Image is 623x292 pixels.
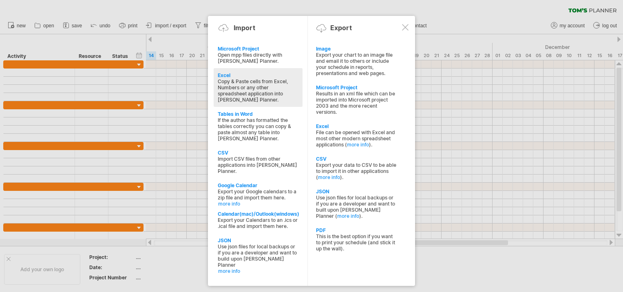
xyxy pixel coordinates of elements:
div: File can be opened with Excel and most other modern spreadsheet applications ( ). [316,129,397,148]
div: Export [330,24,352,32]
a: more info [218,201,299,207]
div: Microsoft Project [316,84,397,91]
div: Copy & Paste cells from Excel, Numbers or any other spreadsheet application into [PERSON_NAME] Pl... [218,78,298,103]
div: Excel [218,72,298,78]
div: Use json files for local backups or if you are a developer and want to built upon [PERSON_NAME] P... [316,195,397,219]
div: Results in an xml file which can be imported into Microsoft project 2003 and the more recent vers... [316,91,397,115]
div: Excel [316,123,397,129]
div: PDF [316,227,397,233]
div: CSV [316,156,397,162]
a: more info [337,213,359,219]
div: Import [234,24,255,32]
a: more info [318,174,340,180]
div: If the author has formatted the tables correctly you can copy & paste almost any table into [PERS... [218,117,298,142]
div: This is the best option if you want to print your schedule (and stick it up the wall). [316,233,397,252]
div: Image [316,46,397,52]
div: Tables in Word [218,111,298,117]
a: more info [347,142,369,148]
a: more info [218,268,299,274]
div: Export your chart to an image file and email it to others or include your schedule in reports, pr... [316,52,397,76]
div: Export your data to CSV to be able to import it in other applications ( ). [316,162,397,180]
div: JSON [316,188,397,195]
